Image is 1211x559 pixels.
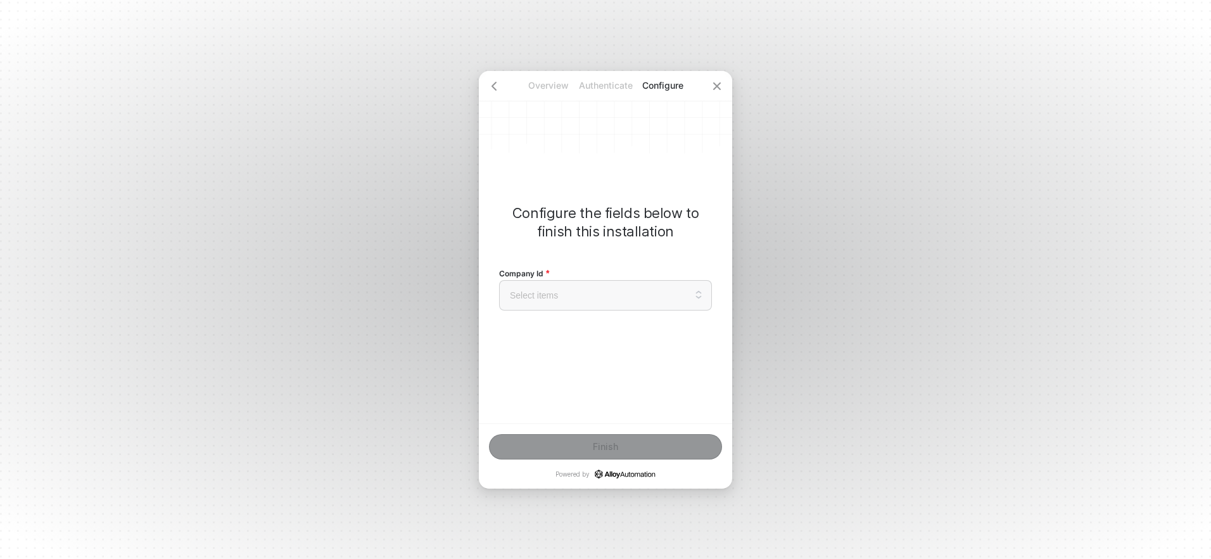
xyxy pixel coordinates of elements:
p: Authenticate [577,79,634,92]
span: Company Id [499,268,549,279]
p: Overview [520,79,577,92]
span: icon-arrow-left [489,81,499,91]
button: Finish [489,434,722,459]
p: Configure [634,79,691,92]
p: Powered by [555,470,656,479]
span: icon-close [712,81,722,91]
p: Configure the fields below to finish this installation [499,204,712,241]
a: icon-success [595,470,656,479]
